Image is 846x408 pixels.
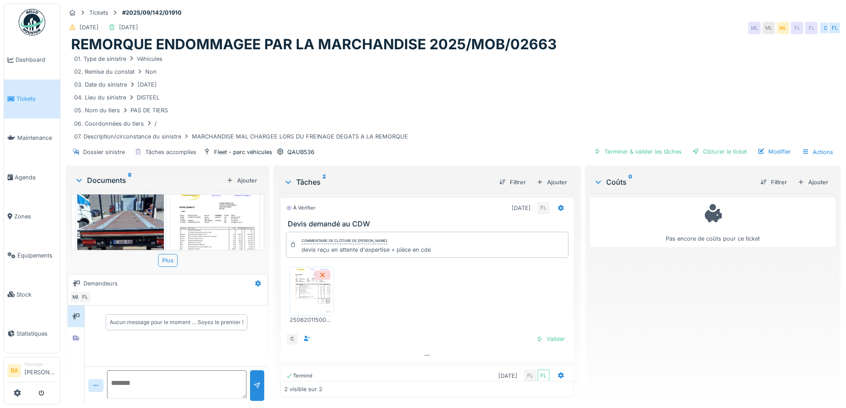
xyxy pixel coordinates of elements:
[284,385,322,393] div: 2 visible sur 2
[119,8,185,17] strong: #2025/09/142/01910
[777,22,789,34] div: ML
[16,290,56,299] span: Stock
[110,318,243,326] div: Aucun message pour le moment … Soyez le premier !
[74,106,168,115] div: 05. Nom du tiers PAS DE TIERS
[83,148,125,156] div: Dossier sinistre
[286,204,315,212] div: À vérifier
[24,361,56,380] li: [PERSON_NAME]
[75,175,223,186] div: Documents
[16,329,56,338] span: Statistiques
[89,8,108,17] div: Tickets
[128,175,131,186] sup: 8
[322,177,326,187] sup: 2
[828,22,841,34] div: FL
[16,55,56,64] span: Dashboard
[77,182,164,297] img: xbhbdeppox1ob07iyo364317y5hv
[214,148,272,156] div: Fleet - parc véhicules
[4,40,60,79] a: Dashboard
[83,279,118,288] div: Demandeurs
[284,177,492,187] div: Tâches
[79,23,99,32] div: [DATE]
[4,158,60,197] a: Agenda
[590,146,685,158] div: Terminer & valider les tâches
[16,95,56,103] span: Tickets
[24,361,56,368] div: Manager
[596,202,830,243] div: Pas encore de coûts pour ce ticket
[223,174,261,186] div: Ajouter
[74,119,157,128] div: 06. Coordonnées du tiers /
[805,22,818,34] div: FL
[8,361,56,382] a: BA Manager[PERSON_NAME]
[158,254,178,267] div: Plus
[757,176,790,188] div: Filtrer
[533,176,571,188] div: Ajouter
[794,176,832,188] div: Ajouter
[4,197,60,236] a: Zones
[4,79,60,119] a: Tickets
[172,182,258,304] img: nez283nrivawa1tjebg6r31aqrrk
[19,9,45,36] img: Badge_color-CXgf-gQk.svg
[290,316,334,324] div: 250820115005-225080171_IN_20.pdf
[14,212,56,221] span: Zones
[4,314,60,353] a: Statistiques
[496,176,529,188] div: Filtrer
[70,291,82,303] div: ML
[286,333,298,345] div: C
[628,177,632,187] sup: 0
[524,369,536,382] div: FL
[15,173,56,182] span: Agenda
[791,22,803,34] div: FL
[748,22,761,34] div: ML
[798,146,837,158] div: Actions
[287,148,314,156] div: QAUB536
[74,80,157,89] div: 03. Date du sinistre [DATE]
[512,204,531,212] div: [DATE]
[4,275,60,314] a: Stock
[74,132,408,141] div: 07. Description/circonstance du sinistre MARCHANDISE MAL CHARGEE LORS DU FREINAGE DEGATS A LA REM...
[302,238,387,244] div: Commentaire de clôture de [PERSON_NAME]
[594,177,753,187] div: Coûts
[286,372,313,380] div: Terminé
[532,333,568,345] div: Valider
[4,119,60,158] a: Maintenance
[74,93,159,102] div: 04. Lieu du sinistre DISTEEL
[145,148,196,156] div: Tâches accomplies
[498,372,517,380] div: [DATE]
[79,291,91,303] div: FL
[292,269,332,313] img: bh6erejhsso9t0bjz4cqv4vdhzyf
[17,134,56,142] span: Maintenance
[537,369,550,382] div: FL
[754,146,794,158] div: Modifier
[74,67,157,76] div: 02. Remise du constat Non
[17,251,56,260] span: Équipements
[8,364,21,377] li: BA
[689,146,751,158] div: Clôturer le ticket
[288,220,570,228] h3: Devis demandé au CDW
[819,22,832,34] div: C
[74,55,163,63] div: 01. Type de sinistre Véhicules
[4,236,60,275] a: Équipements
[71,36,557,53] h1: REMORQUE ENDOMMAGEE PAR LA MARCHANDISE 2025/MOB/02663
[763,22,775,34] div: ML
[119,23,138,32] div: [DATE]
[302,246,431,254] div: devis reçu en attente d'expertise + pièce en cde
[537,202,550,214] div: FL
